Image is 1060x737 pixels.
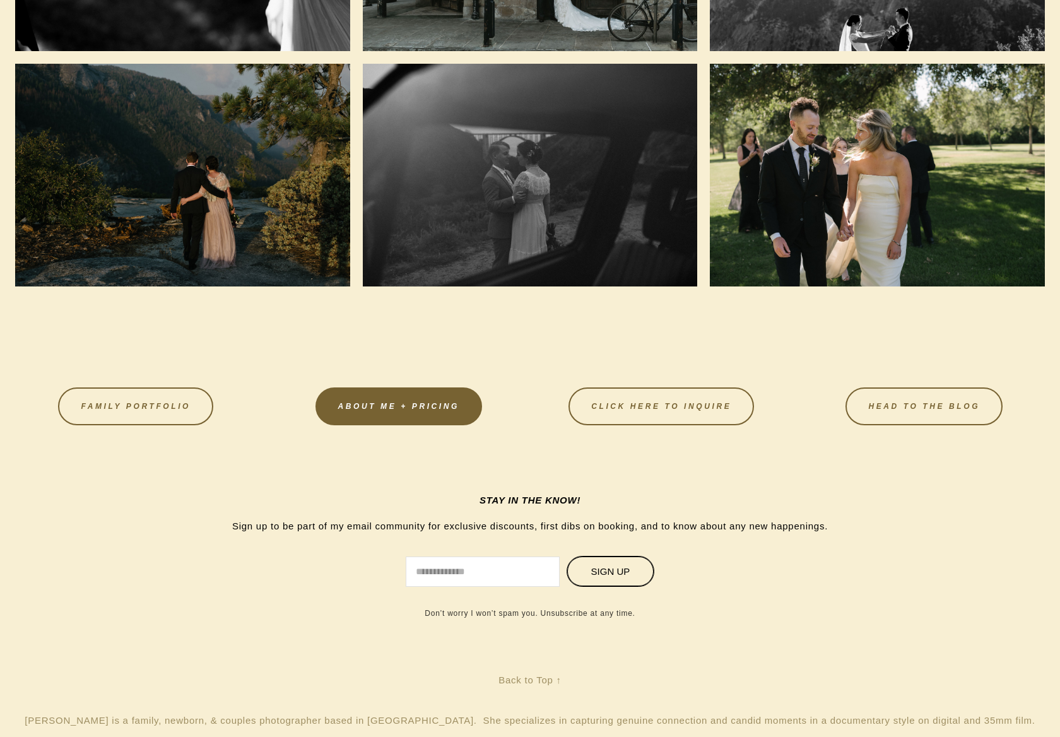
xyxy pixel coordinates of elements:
p: [PERSON_NAME] is a family, newborn, & couples photographer based in [GEOGRAPHIC_DATA]. She specia... [15,711,1045,730]
p: Sign up to be part of my email community for exclusive discounts, first dibs on booking, and to k... [119,519,941,534]
a: CLICK HERE TO INQUIRE [568,387,754,425]
span: Sign Up [591,566,630,577]
p: Don’t worry I won’t spam you. Unsubscribe at any time. [47,609,1013,618]
img: jacki-potorke-photography-2305.jpg [15,63,350,286]
a: Back to Top ↑ [498,675,562,685]
em: STAY IN THE KNOW! [480,495,580,505]
button: Sign Up [567,556,654,587]
a: HEAD TO THE BLOG [845,387,1003,425]
img: jacki-potorke-photography-5996.jpg [363,63,698,286]
a: About Me + Pricing [315,387,482,425]
a: FAMILY PORTFOLIO [58,387,213,425]
img: jacki-potorke-photography-6058.jpg [710,63,1045,286]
